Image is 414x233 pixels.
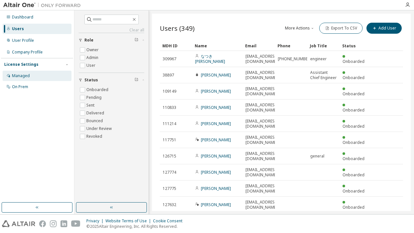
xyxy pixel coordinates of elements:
[343,59,365,64] span: Onboarded
[201,186,231,191] a: [PERSON_NAME]
[105,218,153,224] div: Website Terms of Use
[79,28,144,33] a: Clear all
[163,186,176,191] span: 127775
[201,72,231,78] a: [PERSON_NAME]
[86,101,96,109] label: Sent
[245,70,278,80] span: [EMAIL_ADDRESS][DOMAIN_NAME]
[278,56,311,62] span: [PHONE_NUMBER]
[79,73,144,87] button: Status
[343,188,365,194] span: Onboarded
[195,53,225,64] a: なつき [PERSON_NAME]
[12,15,33,20] div: Dashboard
[342,41,369,51] div: Status
[84,77,98,83] span: Status
[201,202,231,207] a: [PERSON_NAME]
[163,105,176,110] span: 110833
[310,56,327,62] span: engineer
[163,73,174,78] span: 38897
[245,200,278,210] span: [EMAIL_ADDRESS][DOMAIN_NAME]
[86,117,104,125] label: Bounced
[86,133,103,140] label: Revoked
[153,218,186,224] div: Cookie Consent
[310,41,337,51] div: Job Title
[201,105,231,110] a: [PERSON_NAME]
[12,84,28,89] div: On Prem
[163,154,176,159] span: 126715
[86,109,105,117] label: Delivered
[50,220,57,227] img: instagram.svg
[39,220,46,227] img: facebook.svg
[86,218,105,224] div: Privacy
[343,91,365,97] span: Onboarded
[163,137,176,143] span: 117751
[12,26,24,31] div: Users
[201,153,231,159] a: [PERSON_NAME]
[163,89,176,94] span: 109149
[60,220,67,227] img: linkedin.svg
[343,123,365,129] span: Onboarded
[86,54,100,62] label: Admin
[245,41,272,51] div: Email
[86,125,113,133] label: Under Review
[310,70,337,80] span: Assistant Chief Engineer
[343,140,365,145] span: Onboarded
[278,41,305,51] div: Phone
[245,86,278,97] span: [EMAIL_ADDRESS][DOMAIN_NAME]
[163,202,176,207] span: 127632
[201,121,231,126] a: [PERSON_NAME]
[12,73,30,78] div: Managed
[366,23,402,34] button: Add User
[2,220,35,227] img: altair_logo.svg
[245,54,278,64] span: [EMAIL_ADDRESS][DOMAIN_NAME]
[4,62,38,67] div: License Settings
[86,86,110,94] label: Onboarded
[201,169,231,175] a: [PERSON_NAME]
[86,62,97,69] label: User
[3,2,84,8] img: Altair One
[163,121,176,126] span: 111214
[245,102,278,113] span: [EMAIL_ADDRESS][DOMAIN_NAME]
[343,75,365,80] span: Onboarded
[163,56,176,62] span: 309967
[201,88,231,94] a: [PERSON_NAME]
[135,38,138,43] span: Clear filter
[195,41,240,51] div: Name
[319,23,363,34] button: Export To CSV
[343,172,365,178] span: Onboarded
[201,137,231,143] a: [PERSON_NAME]
[12,50,43,55] div: Company Profile
[343,156,365,161] span: Onboarded
[79,33,144,47] button: Role
[12,38,34,43] div: User Profile
[86,94,103,101] label: Pending
[160,24,195,33] span: Users (349)
[245,183,278,194] span: [EMAIL_ADDRESS][DOMAIN_NAME]
[71,220,81,227] img: youtube.svg
[245,119,278,129] span: [EMAIL_ADDRESS][DOMAIN_NAME]
[84,38,93,43] span: Role
[163,170,176,175] span: 127774
[162,41,190,51] div: MDH ID
[284,23,315,34] button: More Actions
[135,77,138,83] span: Clear filter
[310,154,324,159] span: general
[245,167,278,178] span: [EMAIL_ADDRESS][DOMAIN_NAME]
[343,107,365,113] span: Onboarded
[86,224,186,229] p: © 2025 Altair Engineering, Inc. All Rights Reserved.
[86,46,100,54] label: Owner
[245,135,278,145] span: [EMAIL_ADDRESS][DOMAIN_NAME]
[343,204,365,210] span: Onboarded
[245,151,278,161] span: [EMAIL_ADDRESS][DOMAIN_NAME]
